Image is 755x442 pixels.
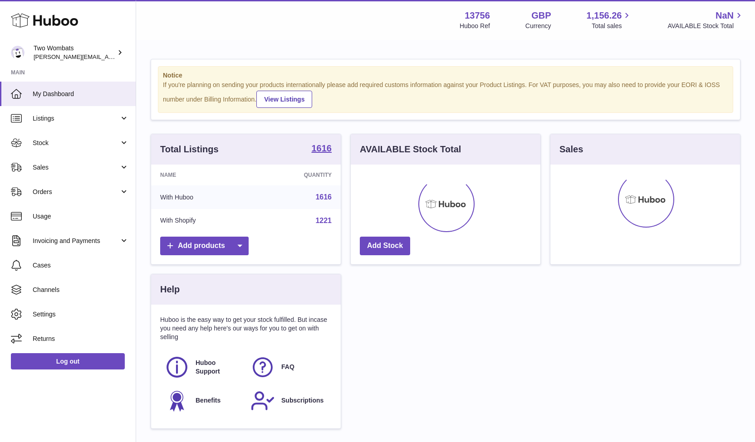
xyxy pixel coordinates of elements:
a: NaN AVAILABLE Stock Total [667,10,744,30]
a: Huboo Support [165,355,241,379]
a: View Listings [256,91,312,108]
a: Log out [11,353,125,369]
h3: Sales [559,143,583,155]
strong: 1616 [312,144,332,153]
a: Benefits [165,389,241,413]
span: Usage [33,212,129,221]
span: Subscriptions [281,396,324,405]
a: 1616 [315,193,332,201]
span: 1,156.26 [587,10,622,22]
span: FAQ [281,363,294,371]
img: philip.carroll@twowombats.com [11,46,25,59]
span: Listings [33,114,119,123]
h3: Total Listings [160,143,219,155]
span: Sales [33,163,119,172]
p: Huboo is the easy way to get your stock fulfilled. But incase you need any help here's our ways f... [160,316,332,341]
strong: Notice [163,71,728,80]
span: Channels [33,286,129,294]
span: Invoicing and Payments [33,237,119,245]
span: Stock [33,139,119,147]
td: With Shopify [151,209,253,233]
a: 1616 [312,144,332,155]
a: FAQ [250,355,327,379]
span: Total sales [592,22,632,30]
a: Add Stock [360,237,410,255]
span: My Dashboard [33,90,129,98]
span: Returns [33,335,129,343]
span: AVAILABLE Stock Total [667,22,744,30]
div: Huboo Ref [460,22,490,30]
span: NaN [716,10,734,22]
a: 1221 [315,217,332,224]
th: Quantity [253,165,341,185]
strong: 13756 [465,10,490,22]
td: With Huboo [151,185,253,209]
a: 1,156.26 Total sales [587,10,632,30]
a: Add products [160,237,249,255]
h3: AVAILABLE Stock Total [360,143,461,155]
span: Cases [33,261,129,270]
h3: Help [160,283,180,296]
div: Two Wombats [34,44,115,61]
div: If you're planning on sending your products internationally please add required customs informati... [163,81,728,108]
span: [PERSON_NAME][EMAIL_ADDRESS][PERSON_NAME][DOMAIN_NAME] [34,53,230,60]
div: Currency [525,22,551,30]
th: Name [151,165,253,185]
a: Subscriptions [250,389,327,413]
span: Benefits [196,396,221,405]
span: Settings [33,310,129,319]
span: Huboo Support [196,359,240,376]
strong: GBP [531,10,551,22]
span: Orders [33,188,119,196]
